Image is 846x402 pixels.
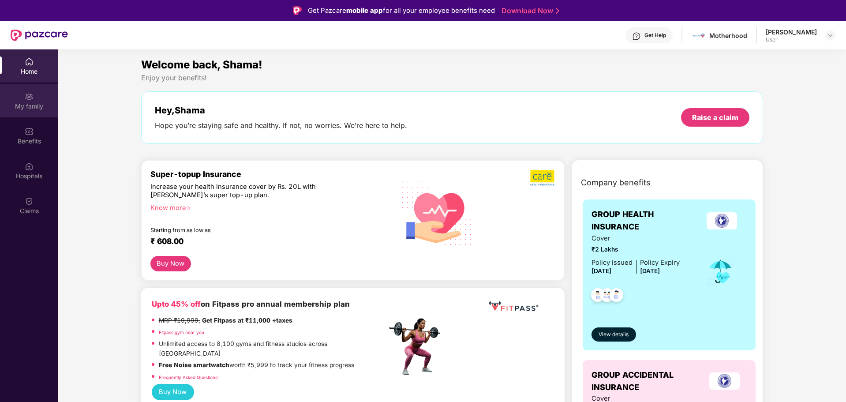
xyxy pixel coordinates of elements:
div: Hope you’re staying safe and healthy. If not, no worries. We’re here to help. [155,121,407,130]
a: Fitpass gym near you [159,330,204,335]
p: worth ₹5,999 to track your fitness progress [159,361,354,370]
div: Raise a claim [692,113,738,122]
span: GROUP HEALTH INSURANCE [591,208,697,233]
div: Super-topup Insurance [150,169,387,179]
strong: mobile app [346,6,383,15]
div: Get Help [644,32,666,39]
img: icon [706,257,735,286]
b: on Fitpass pro annual membership plan [152,300,350,308]
div: Hey, Shama [155,105,407,116]
img: Logo [293,6,302,15]
span: GROUP ACCIDENTAL INSURANCE [591,369,702,394]
img: svg+xml;base64,PHN2ZyB4bWxucz0iaHR0cDovL3d3dy53My5vcmcvMjAwMC9zdmciIHdpZHRoPSI0OC45NDMiIGhlaWdodD... [587,286,609,307]
img: svg+xml;base64,PHN2ZyB4bWxucz0iaHR0cDovL3d3dy53My5vcmcvMjAwMC9zdmciIHdpZHRoPSI0OC45NDMiIGhlaWdodD... [606,286,627,307]
span: [DATE] [640,267,660,274]
img: New Pazcare Logo [11,30,68,41]
span: View details [599,331,629,339]
strong: Free Noise smartwatch [159,361,229,368]
img: svg+xml;base64,PHN2ZyBpZD0iSG9tZSIgeG1sbnM9Imh0dHA6Ly93d3cudzMub3JnLzIwMDAvc3ZnIiB3aWR0aD0iMjAiIG... [25,57,34,66]
div: Policy Expiry [640,258,680,268]
img: fppp.png [487,298,540,315]
img: insurerLogo [707,212,737,229]
img: svg+xml;base64,PHN2ZyB3aWR0aD0iMjAiIGhlaWdodD0iMjAiIHZpZXdCb3g9IjAgMCAyMCAyMCIgZmlsbD0ibm9uZSIgeG... [25,92,34,101]
button: View details [591,327,636,342]
span: right [186,206,191,210]
img: svg+xml;base64,PHN2ZyBpZD0iQmVuZWZpdHMiIHhtbG5zPSJodHRwOi8vd3d3LnczLm9yZy8yMDAwL3N2ZyIgd2lkdGg9Ij... [25,127,34,136]
button: Buy Now [150,256,191,271]
img: b5dec4f62d2307b9de63beb79f102df3.png [530,169,555,186]
p: Unlimited access to 8,100 gyms and fitness studios across [GEOGRAPHIC_DATA] [159,339,386,358]
img: svg+xml;base64,PHN2ZyB4bWxucz0iaHR0cDovL3d3dy53My5vcmcvMjAwMC9zdmciIHdpZHRoPSI0OC45MTUiIGhlaWdodD... [596,286,618,307]
div: Enjoy your benefits! [141,73,764,83]
img: Stroke [556,6,559,15]
div: Starting from as low as [150,227,349,233]
div: Increase your health insurance cover by Rs. 20L with [PERSON_NAME]’s super top-up plan. [150,183,348,200]
img: svg+xml;base64,PHN2ZyB4bWxucz0iaHR0cDovL3d3dy53My5vcmcvMjAwMC9zdmciIHhtbG5zOnhsaW5rPSJodHRwOi8vd3... [395,170,479,255]
span: Welcome back, Shama! [141,58,262,71]
div: ₹ 608.00 [150,237,378,247]
img: svg+xml;base64,PHN2ZyBpZD0iQ2xhaW0iIHhtbG5zPSJodHRwOi8vd3d3LnczLm9yZy8yMDAwL3N2ZyIgd2lkdGg9IjIwIi... [25,197,34,206]
div: Motherhood [709,31,747,40]
div: Policy issued [591,258,633,268]
del: MRP ₹19,999, [159,317,200,324]
span: [DATE] [591,267,611,274]
div: [PERSON_NAME] [766,28,817,36]
a: Download Now [502,6,557,15]
span: ₹2 Lakhs [591,245,680,255]
img: svg+xml;base64,PHN2ZyBpZD0iSGVscC0zMngzMiIgeG1sbnM9Imh0dHA6Ly93d3cudzMub3JnLzIwMDAvc3ZnIiB3aWR0aD... [632,32,641,41]
div: Get Pazcare for all your employee benefits need [308,5,495,16]
div: User [766,36,817,43]
button: Buy Now [152,384,194,400]
a: Frequently Asked Questions! [159,375,219,380]
strong: Get Fitpass at ₹11,000 +taxes [202,317,292,324]
img: motherhood%20_%20logo.png [693,29,705,42]
img: fpp.png [386,316,448,378]
b: Upto 45% off [152,300,201,308]
img: svg+xml;base64,PHN2ZyBpZD0iRHJvcGRvd24tMzJ4MzIiIHhtbG5zPSJodHRwOi8vd3d3LnczLm9yZy8yMDAwL3N2ZyIgd2... [827,32,834,39]
img: svg+xml;base64,PHN2ZyBpZD0iSG9zcGl0YWxzIiB4bWxucz0iaHR0cDovL3d3dy53My5vcmcvMjAwMC9zdmciIHdpZHRoPS... [25,162,34,171]
span: Company benefits [581,177,651,189]
img: insurerLogo [709,372,740,390]
div: Know more [150,204,382,210]
span: Cover [591,233,680,244]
